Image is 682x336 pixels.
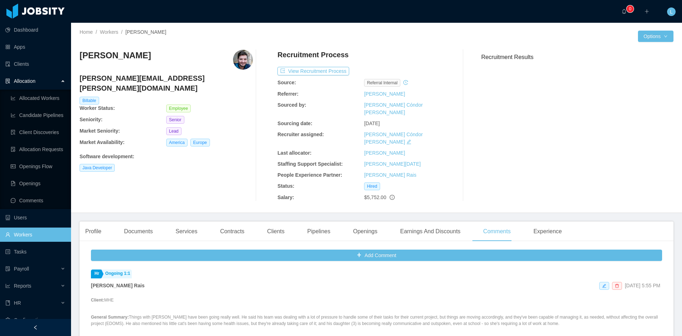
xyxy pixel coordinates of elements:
div: Services [170,222,203,241]
i: icon: history [403,80,408,85]
a: icon: line-chartCandidate Pipelines [11,108,65,122]
span: Allocation [14,78,36,84]
i: icon: line-chart [5,283,10,288]
b: Market Seniority: [80,128,120,134]
sup: 0 [627,5,634,12]
a: Workers [100,29,118,35]
span: / [96,29,97,35]
span: Employee [166,105,191,112]
a: [PERSON_NAME] [364,91,405,97]
b: People Experience Partner: [277,172,342,178]
b: Status: [277,183,294,189]
div: Clients [261,222,290,241]
img: acd494db-45e8-4682-aa23-e06dd6a1e1f1_683a273c14530-400w.png [233,50,253,70]
i: icon: solution [5,79,10,84]
a: icon: auditClients [5,57,65,71]
span: Payroll [14,266,29,272]
i: icon: delete [615,284,619,288]
a: icon: idcardOpenings Flow [11,159,65,174]
b: Worker Status: [80,105,115,111]
a: icon: file-doneAllocation Requests [11,142,65,156]
a: icon: file-searchClient Discoveries [11,125,65,139]
a: [PERSON_NAME] Cóndor [PERSON_NAME] [364,102,423,115]
i: icon: book [5,300,10,305]
a: Home [80,29,93,35]
strong: General Summary: [91,315,129,320]
b: Market Availability: [80,139,125,145]
strong: Client: [91,298,104,303]
div: Experience [528,222,568,241]
p: Things with [PERSON_NAME] have been going really well. He said his team was dealing with a lot of... [91,314,662,327]
span: [DATE] [364,121,380,126]
span: Europe [190,139,210,146]
span: Billable [80,97,99,105]
b: Source: [277,80,296,85]
span: $5,752.00 [364,194,386,200]
a: icon: line-chartAllocated Workers [11,91,65,105]
a: icon: robotUsers [5,210,65,225]
b: Sourced by: [277,102,306,108]
span: Lead [166,127,182,135]
div: Comments [477,222,516,241]
div: Earnings And Discounts [394,222,466,241]
a: icon: profileTasks [5,245,65,259]
b: Seniority: [80,117,103,122]
h3: [PERSON_NAME] [80,50,151,61]
b: Staffing Support Specialist: [277,161,343,167]
div: Pipelines [302,222,336,241]
span: Referral internal [364,79,400,87]
button: Optionsicon: down [638,31,673,42]
div: Contracts [215,222,250,241]
i: icon: plus [644,9,649,14]
a: [PERSON_NAME] Cóndor [PERSON_NAME] [364,132,423,145]
span: Hired [364,182,380,190]
b: Last allocator: [277,150,312,156]
div: Profile [80,222,107,241]
span: [DATE] 5:55 PM [625,283,660,288]
h3: Recruitment Results [481,53,673,62]
b: Software development : [80,154,134,159]
a: [PERSON_NAME] [364,150,405,156]
i: icon: file-protect [5,266,10,271]
a: icon: exportView Recruitment Process [277,68,349,74]
span: Java Developer [80,164,115,172]
span: Reports [14,283,31,289]
button: icon: plusAdd Comment [91,250,662,261]
p: MHE [91,297,662,303]
b: Sourcing date: [277,121,312,126]
span: HR [14,300,21,306]
span: [PERSON_NAME] [125,29,166,35]
h4: Recruitment Process [277,50,348,60]
b: Referrer: [277,91,298,97]
span: info-circle [390,195,395,200]
a: Ongoing 1:1 [102,270,132,278]
i: icon: edit [602,284,606,288]
div: Openings [347,222,383,241]
span: America [166,139,188,146]
a: icon: userWorkers [5,228,65,242]
a: icon: messageComments [11,193,65,208]
i: icon: bell [622,9,627,14]
a: [PERSON_NAME] Rais [364,172,416,178]
i: icon: setting [5,318,10,322]
a: [PERSON_NAME][DATE] [364,161,421,167]
b: Recruiter assigned: [277,132,324,137]
span: / [121,29,123,35]
a: icon: pie-chartDashboard [5,23,65,37]
span: Configuration [14,317,43,323]
span: Senior [166,116,184,124]
a: Hr [91,270,101,278]
span: L [670,7,673,16]
a: icon: file-textOpenings [11,176,65,191]
button: icon: exportView Recruitment Process [277,67,349,75]
a: icon: appstoreApps [5,40,65,54]
h4: [PERSON_NAME][EMAIL_ADDRESS][PERSON_NAME][DOMAIN_NAME] [80,73,253,93]
i: icon: edit [406,139,411,144]
div: Documents [118,222,158,241]
strong: [PERSON_NAME] Rais [91,283,145,288]
b: Salary: [277,194,294,200]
